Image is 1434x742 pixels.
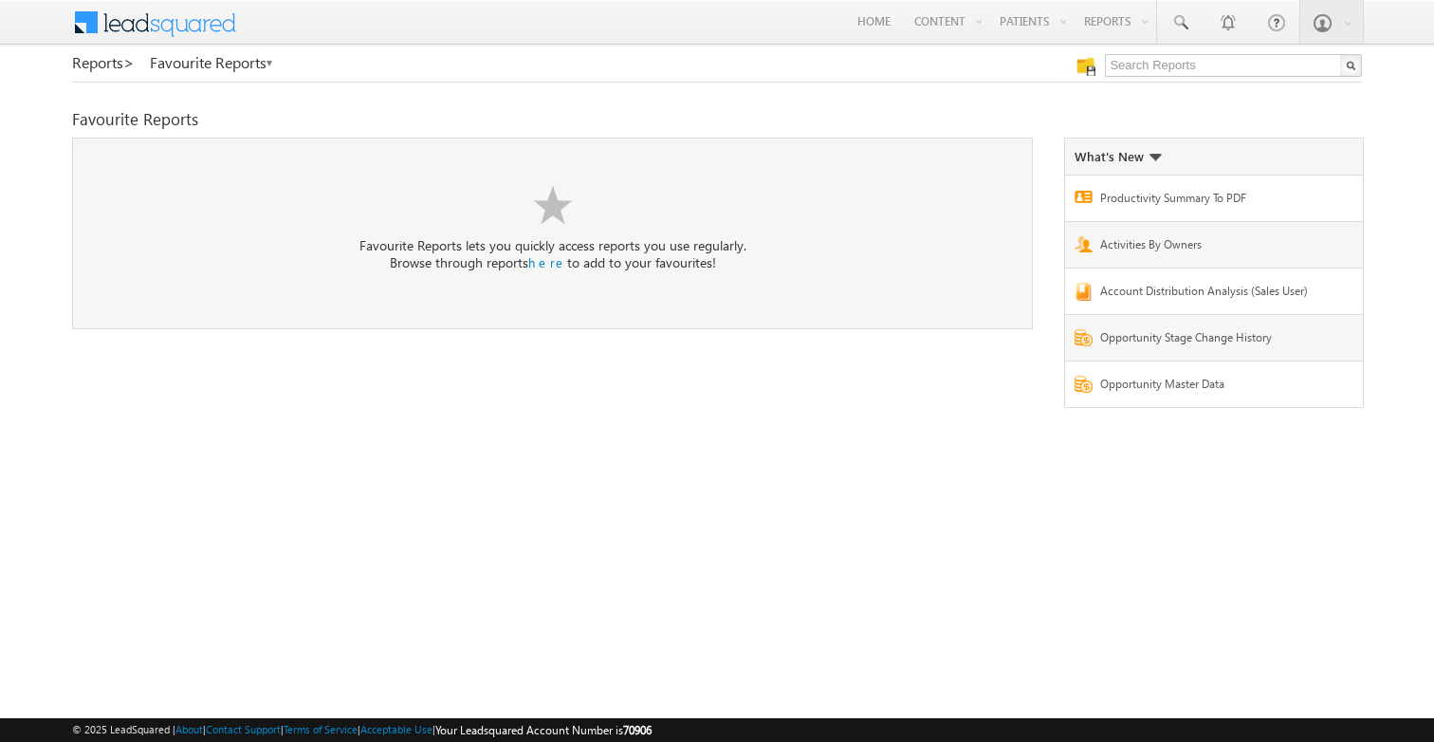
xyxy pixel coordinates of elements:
a: Opportunity Stage Change History [1100,329,1322,351]
span: © 2025 LeadSquared | | | | | [72,721,652,739]
a: Terms of Service [284,723,358,735]
a: Activities By Owners [1100,236,1322,258]
a: Account Distribution Analysis (Sales User) [1100,283,1322,305]
img: Report [1075,191,1093,203]
div: Favourite Reports lets you quickly access reports you use regularly. Browse through reports to ad... [73,237,1033,271]
img: Report [1075,329,1093,346]
img: Report [1075,376,1093,393]
span: Your Leadsquared Account Number is [435,723,652,737]
img: No data found [534,186,572,224]
div: Favourite Reports [72,111,1363,128]
input: Search Reports [1105,54,1362,77]
a: Favourite Reports [150,54,274,71]
img: Report [1075,283,1093,301]
a: Contact Support [206,723,281,735]
img: Manage all your saved reports! [1076,57,1095,76]
span: 70906 [623,723,652,737]
a: Opportunity Master Data [1100,376,1322,398]
a: here [528,254,567,270]
span: > [123,51,135,73]
img: Report [1075,236,1093,252]
div: What's New [1075,148,1162,165]
a: Productivity Summary To PDF [1100,190,1322,212]
img: What's new [1149,154,1162,161]
a: Acceptable Use [360,723,432,735]
a: About [175,723,203,735]
a: Reports> [72,54,135,71]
